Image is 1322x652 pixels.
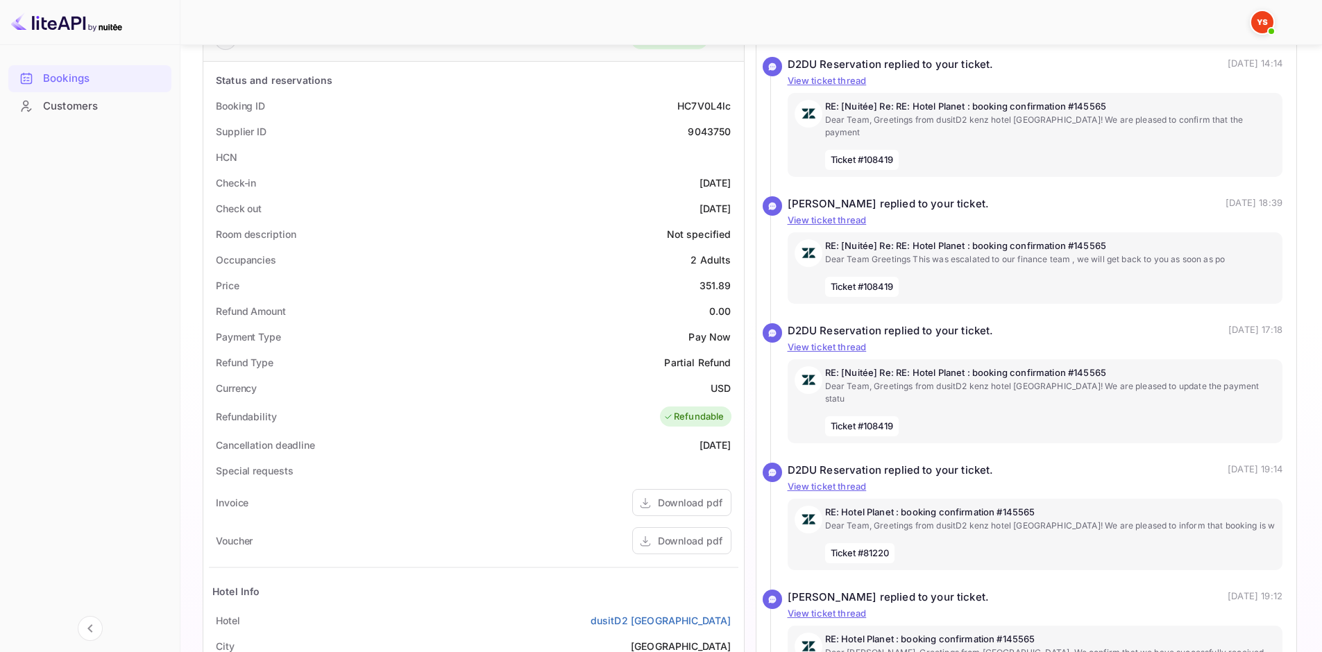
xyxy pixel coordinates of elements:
[216,278,239,293] div: Price
[700,201,731,216] div: [DATE]
[825,380,1276,405] p: Dear Team, Greetings from dusitD2 kenz hotel [GEOGRAPHIC_DATA]! We are pleased to update the paym...
[216,73,332,87] div: Status and reservations
[795,506,822,533] img: AwvSTEc2VUhQAAAAAElFTkSuQmCC
[788,607,1283,621] p: View ticket thread
[216,98,265,113] div: Booking ID
[690,252,731,267] div: 2 Adults
[700,175,731,190] div: [DATE]
[591,613,731,628] a: dusitD2 [GEOGRAPHIC_DATA]
[825,520,1276,532] p: Dear Team, Greetings from dusitD2 kenz hotel [GEOGRAPHIC_DATA]! We are pleased to inform that boo...
[825,100,1276,114] p: RE: [Nuitée] Re: RE: Hotel Planet : booking confirmation #145565
[825,277,899,298] span: Ticket #108419
[216,495,248,510] div: Invoice
[788,57,994,73] div: D2DU Reservation replied to your ticket.
[8,93,171,120] div: Customers
[825,416,899,437] span: Ticket #108419
[825,150,899,171] span: Ticket #108419
[658,533,722,548] div: Download pdf
[8,65,171,92] div: Bookings
[677,98,731,113] div: HC7V0L4lc
[78,616,103,641] button: Collapse navigation
[788,463,994,479] div: D2DU Reservation replied to your ticket.
[216,409,277,424] div: Refundability
[216,227,296,241] div: Room description
[788,214,1283,228] p: View ticket thread
[788,341,1283,354] p: View ticket thread
[795,239,822,267] img: AwvSTEc2VUhQAAAAAElFTkSuQmCC
[216,150,237,164] div: HCN
[1228,463,1282,479] p: [DATE] 19:14
[216,533,253,548] div: Voucher
[788,590,990,606] div: [PERSON_NAME] replied to your ticket.
[825,114,1276,139] p: Dear Team, Greetings from dusitD2 kenz hotel [GEOGRAPHIC_DATA]! We are pleased to confirm that th...
[663,410,724,424] div: Refundable
[788,74,1283,88] p: View ticket thread
[709,304,731,318] div: 0.00
[216,201,262,216] div: Check out
[688,124,731,139] div: 9043750
[700,438,731,452] div: [DATE]
[1228,590,1282,606] p: [DATE] 19:12
[700,278,731,293] div: 351.89
[1228,323,1282,339] p: [DATE] 17:18
[711,381,731,395] div: USD
[216,438,315,452] div: Cancellation deadline
[216,355,273,370] div: Refund Type
[825,506,1276,520] p: RE: Hotel Planet : booking confirmation #145565
[825,633,1276,646] p: RE: Hotel Planet : booking confirmation #145565
[825,253,1276,266] p: Dear Team Greetings This was escalated to our finance team , we will get back to you as soon as po
[43,71,164,87] div: Bookings
[212,584,260,599] div: Hotel Info
[216,252,276,267] div: Occupancies
[216,175,256,190] div: Check-in
[216,329,281,344] div: Payment Type
[667,227,731,241] div: Not specified
[825,239,1276,253] p: RE: [Nuitée] Re: RE: Hotel Planet : booking confirmation #145565
[795,366,822,394] img: AwvSTEc2VUhQAAAAAElFTkSuQmCC
[1228,57,1282,73] p: [DATE] 14:14
[11,11,122,33] img: LiteAPI logo
[825,366,1276,380] p: RE: [Nuitée] Re: RE: Hotel Planet : booking confirmation #145565
[658,495,722,510] div: Download pdf
[664,355,731,370] div: Partial Refund
[216,381,257,395] div: Currency
[825,543,895,564] span: Ticket #81220
[216,613,240,628] div: Hotel
[788,196,990,212] div: [PERSON_NAME] replied to your ticket.
[688,329,731,344] div: Pay Now
[216,463,293,478] div: Special requests
[1226,196,1282,212] p: [DATE] 18:39
[788,480,1283,494] p: View ticket thread
[8,65,171,91] a: Bookings
[788,323,994,339] div: D2DU Reservation replied to your ticket.
[795,100,822,128] img: AwvSTEc2VUhQAAAAAElFTkSuQmCC
[216,304,286,318] div: Refund Amount
[216,124,266,139] div: Supplier ID
[8,93,171,119] a: Customers
[1251,11,1273,33] img: Yandex Support
[43,98,164,114] div: Customers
